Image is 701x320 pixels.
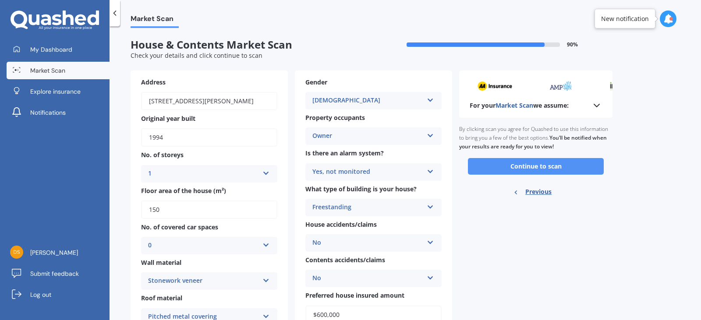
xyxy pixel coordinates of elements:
span: Market Scan [30,66,65,75]
a: My Dashboard [7,41,110,58]
img: initio_sm.webp [609,81,634,91]
span: Original year built [141,114,195,123]
span: Is there an alarm system? [305,149,384,158]
span: Address [141,78,166,86]
div: No [312,238,423,248]
a: [PERSON_NAME] [7,244,110,261]
input: Enter floor area [141,200,277,219]
span: Preferred house insured amount [305,292,404,300]
a: Submit feedback [7,265,110,282]
a: Notifications [7,104,110,121]
span: Wall material [141,258,181,267]
span: Log out [30,290,51,299]
span: Submit feedback [30,269,79,278]
div: New notification [601,14,649,23]
div: 1 [148,169,259,179]
span: Notifications [30,108,66,117]
span: Market Scan [131,14,179,26]
div: Stonework veneer [148,276,259,286]
img: aa_sm.webp [477,81,512,91]
span: House & Contents Market Scan [131,39,372,51]
span: Floor area of the house (m²) [141,186,226,195]
div: Owner [312,131,423,141]
span: [PERSON_NAME] [30,248,78,257]
b: You’ll be notified when your results are ready for you to view! [459,134,607,150]
div: [DEMOGRAPHIC_DATA] [312,95,423,106]
span: What type of building is your house? [305,185,417,193]
img: b994da598cc575b744420eabad19e9af [10,246,23,259]
span: Previous [525,185,552,198]
a: Explore insurance [7,83,110,100]
span: Contents accidents/claims [305,256,385,264]
div: Yes, not monitored [312,167,423,177]
span: Check your details and click continue to scan [131,51,262,60]
a: Log out [7,286,110,303]
div: Freestanding [312,202,423,213]
span: No. of covered car spaces [141,223,218,231]
img: amp_sm.png [549,81,573,91]
b: For your we assume: [470,101,569,110]
span: Market Scan [496,101,533,109]
span: Roof material [141,294,182,302]
div: 0 [148,240,259,251]
span: Property occupants [305,113,365,122]
a: Market Scan [7,62,110,79]
button: Continue to scan [468,158,604,175]
div: No [312,273,423,284]
span: Gender [305,78,327,86]
span: No. of storeys [141,151,184,159]
div: By clicking scan you agree for Quashed to use this information to bring you a few of the best opt... [459,118,612,158]
span: My Dashboard [30,45,72,54]
span: 90 % [567,42,578,48]
span: Explore insurance [30,87,81,96]
span: House accidents/claims [305,220,377,229]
